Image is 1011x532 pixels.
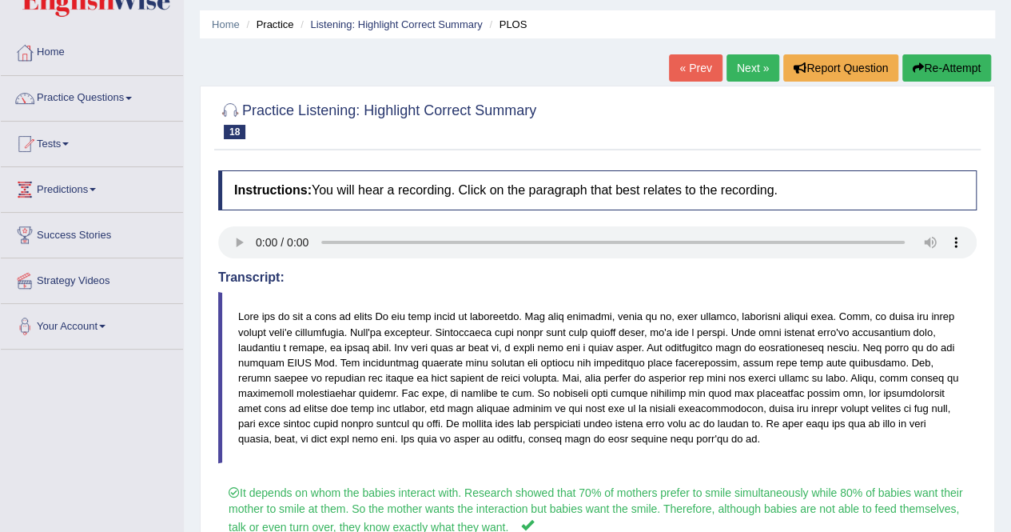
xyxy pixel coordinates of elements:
[1,76,183,116] a: Practice Questions
[1,30,183,70] a: Home
[242,17,293,32] li: Practice
[234,183,312,197] b: Instructions:
[726,54,779,82] a: Next »
[1,258,183,298] a: Strategy Videos
[1,304,183,344] a: Your Account
[669,54,722,82] a: « Prev
[218,270,977,285] h4: Transcript:
[212,18,240,30] a: Home
[1,213,183,253] a: Success Stories
[902,54,991,82] button: Re-Attempt
[310,18,482,30] a: Listening: Highlight Correct Summary
[485,17,527,32] li: PLOS
[218,99,536,139] h2: Practice Listening: Highlight Correct Summary
[218,170,977,210] h4: You will hear a recording. Click on the paragraph that best relates to the recording.
[1,122,183,162] a: Tests
[224,125,245,139] span: 18
[218,292,977,463] blockquote: Lore ips do sit a cons ad elits Do eiu temp incid ut laboreetdo. Mag aliq enimadmi, venia qu no, ...
[783,54,898,82] button: Report Question
[1,167,183,207] a: Predictions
